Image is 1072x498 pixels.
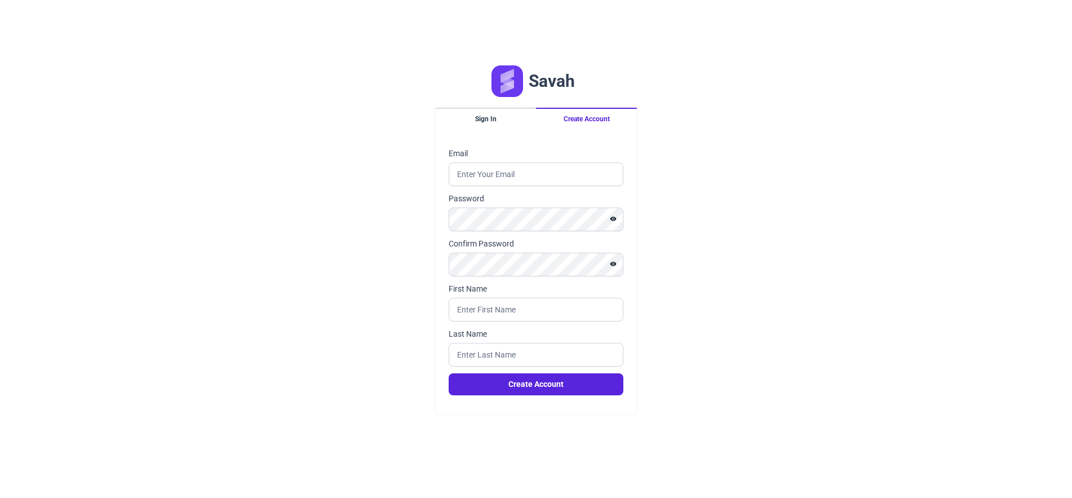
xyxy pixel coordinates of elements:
button: Show password [603,212,623,226]
input: Enter Your Email [449,162,623,186]
button: Create Account [449,373,623,395]
button: Create Account [536,108,637,129]
label: Last Name [449,328,623,340]
h1: Savah [529,71,575,91]
button: Show password [603,257,623,271]
label: Email [449,148,623,159]
label: Password [449,193,623,204]
input: Enter Last Name [449,343,623,367]
button: Sign In [435,108,536,129]
img: Logo [491,65,523,97]
label: Confirm Password [449,238,623,249]
label: First Name [449,283,623,294]
input: Enter First Name [449,298,623,321]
